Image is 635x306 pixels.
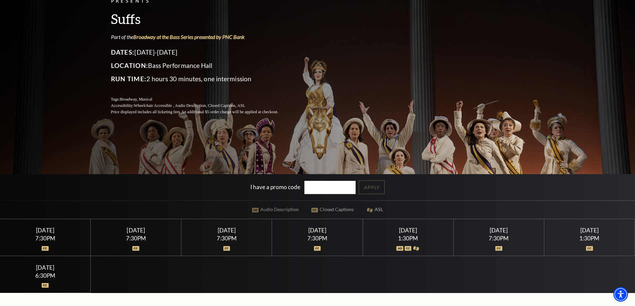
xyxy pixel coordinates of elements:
[111,60,294,71] p: Bass Performance Hall
[111,75,147,83] span: Run Time:
[111,33,294,41] p: Part of the
[120,97,152,102] span: Broadway, Musical
[189,235,264,241] div: 7:30PM
[8,235,83,241] div: 7:30PM
[133,34,245,40] a: Broadway at the Bass Series presented by PNC Bank - open in a new tab
[111,62,148,69] span: Location:
[8,264,83,271] div: [DATE]
[111,109,294,115] p: Price displayed includes all ticketing fees.
[111,48,135,56] span: Dates:
[189,227,264,234] div: [DATE]
[371,227,445,234] div: [DATE]
[111,103,294,109] p: Accessibility:
[461,235,536,241] div: 7:30PM
[99,235,173,241] div: 7:30PM
[111,74,294,84] p: 2 hours 30 minutes, one intermission
[181,110,278,114] span: An additional $5 order charge will be applied at checkout.
[371,235,445,241] div: 1:30PM
[99,227,173,234] div: [DATE]
[8,273,83,278] div: 6:30PM
[552,235,627,241] div: 1:30PM
[134,103,245,108] span: Wheelchair Accessible , Audio Description, Closed Captions, ASL
[111,96,294,103] p: Tags:
[111,10,294,27] h3: Suffs
[280,235,355,241] div: 7:30PM
[461,227,536,234] div: [DATE]
[613,287,628,302] div: Accessibility Menu
[250,183,300,190] label: I have a promo code
[552,227,627,234] div: [DATE]
[8,227,83,234] div: [DATE]
[111,47,294,58] p: [DATE]-[DATE]
[280,227,355,234] div: [DATE]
